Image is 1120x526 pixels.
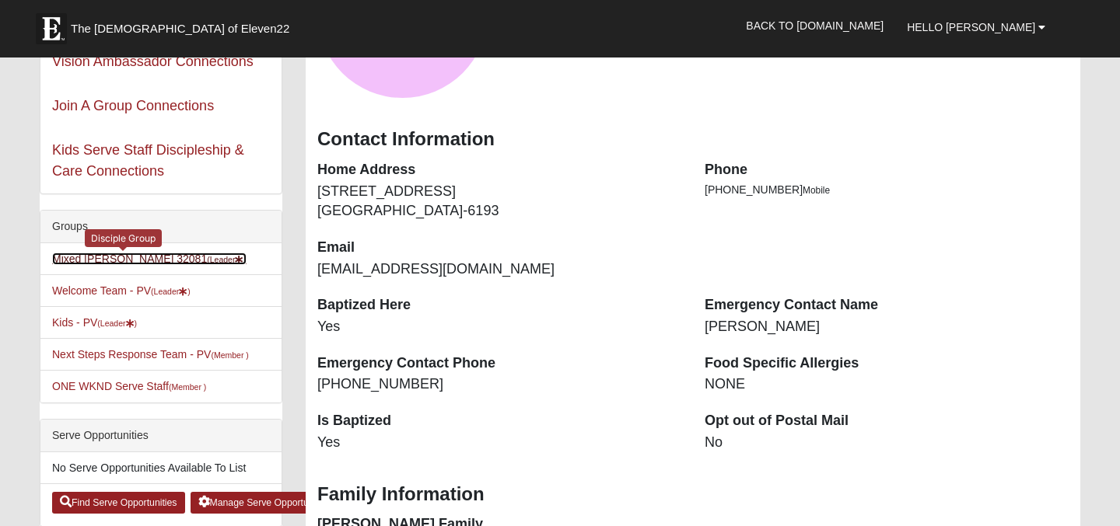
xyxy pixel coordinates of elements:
[52,380,206,392] a: ONE WKND Serve Staff(Member )
[52,348,249,361] a: Next Steps Response Team - PV(Member )
[317,411,681,431] dt: Is Baptized
[705,433,1069,453] dd: No
[907,21,1035,33] span: Hello [PERSON_NAME]
[317,433,681,453] dd: Yes
[317,260,681,280] dd: [EMAIL_ADDRESS][DOMAIN_NAME]
[52,142,244,179] a: Kids Serve Staff Discipleship & Care Connections
[191,492,339,514] a: Manage Serve Opportunities
[705,295,1069,315] dt: Emergency Contact Name
[207,255,247,264] small: (Leader )
[97,319,137,328] small: (Leader )
[71,21,289,37] span: The [DEMOGRAPHIC_DATA] of Eleven22
[803,185,830,196] span: Mobile
[705,354,1069,374] dt: Food Specific Allergies
[52,316,137,329] a: Kids - PV(Leader)
[36,13,67,44] img: Eleven22 logo
[895,8,1057,47] a: Hello [PERSON_NAME]
[40,211,282,243] div: Groups
[317,317,681,337] dd: Yes
[705,182,1069,198] li: [PHONE_NUMBER]
[52,253,247,265] a: Mixed [PERSON_NAME] 32081(Leader)
[317,128,1069,151] h3: Contact Information
[52,98,214,113] a: Join A Group Connections
[317,295,681,315] dt: Baptized Here
[85,229,162,247] div: Disciple Group
[169,382,206,392] small: (Member )
[28,5,339,44] a: The [DEMOGRAPHIC_DATA] of Eleven22
[705,374,1069,395] dd: NONE
[317,483,1069,506] h3: Family Information
[705,317,1069,337] dd: [PERSON_NAME]
[705,160,1069,180] dt: Phone
[705,411,1069,431] dt: Opt out of Postal Mail
[151,287,191,296] small: (Leader )
[40,420,282,452] div: Serve Opportunities
[317,238,681,258] dt: Email
[40,452,282,484] li: No Serve Opportunities Available To List
[52,492,185,514] a: Find Serve Opportunities
[317,354,681,374] dt: Emergency Contact Phone
[317,374,681,395] dd: [PHONE_NUMBER]
[734,6,895,45] a: Back to [DOMAIN_NAME]
[52,54,254,69] a: Vision Ambassador Connections
[317,182,681,221] dd: [STREET_ADDRESS] [GEOGRAPHIC_DATA]-6193
[211,350,248,360] small: (Member )
[52,284,191,297] a: Welcome Team - PV(Leader)
[317,160,681,180] dt: Home Address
